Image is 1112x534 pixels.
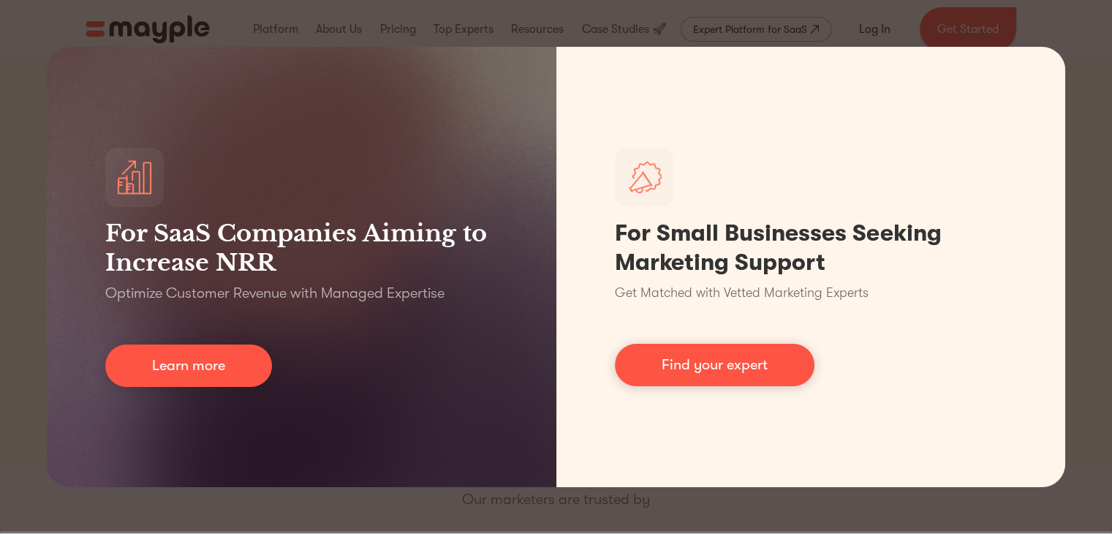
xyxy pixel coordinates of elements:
p: Optimize Customer Revenue with Managed Expertise [105,283,445,304]
h3: For SaaS Companies Aiming to Increase NRR [105,219,498,277]
a: Find your expert [615,344,814,386]
a: Learn more [105,345,272,387]
h1: For Small Businesses Seeking Marketing Support [615,219,1007,277]
p: Get Matched with Vetted Marketing Experts [615,283,869,303]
